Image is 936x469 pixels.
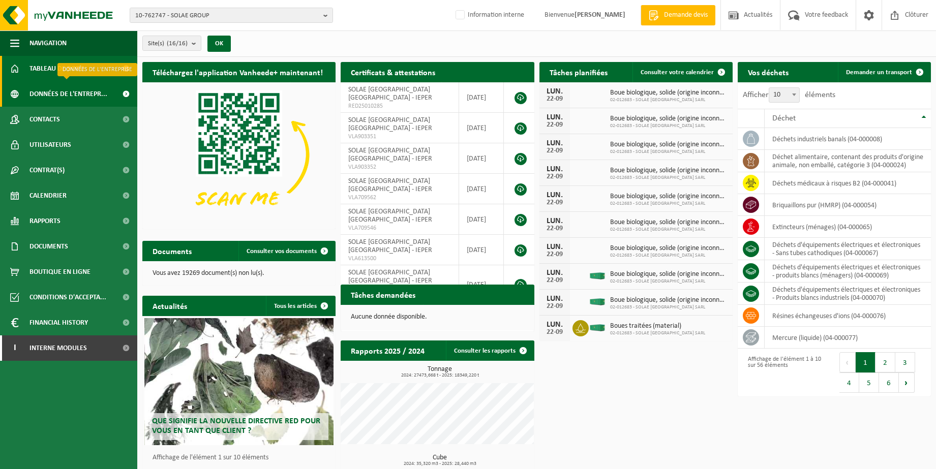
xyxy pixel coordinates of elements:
a: Tous les articles [266,296,335,316]
h3: Cube [346,454,534,466]
div: 22-09 [545,199,565,206]
button: Previous [839,352,856,372]
span: Financial History [29,310,88,335]
p: Affichage de l'élément 1 sur 10 éléments [153,454,330,461]
h2: Certificats & attestations [341,62,445,82]
span: 2024: 35,320 m3 - 2025: 28,440 m3 [346,461,534,466]
span: VLA613500 [348,255,451,263]
span: Documents [29,234,68,259]
p: Vous avez 19269 document(s) non lu(s). [153,270,325,277]
span: Demander un transport [846,69,912,76]
button: 10-762747 - SOLAE GROUP [130,8,333,23]
td: déchets d'équipements électriques et électroniques - produits blancs (ménagers) (04-000069) [765,260,931,283]
button: Next [899,372,915,393]
span: Interne modules [29,335,87,361]
span: Navigation [29,30,67,56]
span: Conditions d'accepta... [29,285,106,310]
h2: Vos déchets [738,62,799,82]
p: Aucune donnée disponible. [351,314,524,321]
span: Que signifie la nouvelle directive RED pour vous en tant que client ? [152,417,320,435]
td: [DATE] [459,82,504,113]
span: 10 [769,87,800,103]
span: Boue biologique, solide (origine inconnue industrie agro-alimentaire ou industri... [610,218,728,227]
span: Boue biologique, solide (origine inconnue industrie agro-alimentaire ou industri... [610,89,728,97]
span: VLA709562 [348,194,451,202]
span: Calendrier [29,183,67,208]
td: extincteurs (ménages) (04-000065) [765,216,931,238]
div: 22-09 [545,303,565,310]
div: LUN. [545,243,565,251]
div: LUN. [545,87,565,96]
span: RED25010285 [348,102,451,110]
span: 02-012683 - SOLAE [GEOGRAPHIC_DATA] SARL [610,253,728,259]
div: 22-09 [545,173,565,180]
td: mercure (liquide) (04-000077) [765,327,931,349]
td: [DATE] [459,235,504,265]
button: 4 [839,372,859,393]
span: Contacts [29,107,60,132]
span: 02-012683 - SOLAE [GEOGRAPHIC_DATA] SARL [610,175,728,181]
span: Boues traitées (material) [610,322,705,330]
td: [DATE] [459,204,504,235]
span: Données de l'entrepr... [29,81,107,107]
span: I [10,335,19,361]
label: Information interne [454,8,524,23]
count: (16/16) [167,40,188,47]
span: 10 [769,88,799,102]
td: [DATE] [459,265,504,304]
span: SOLAE [GEOGRAPHIC_DATA] [GEOGRAPHIC_DATA] - IEPER [348,238,432,254]
span: 2024: 27473,668 t - 2025: 18349,220 t [346,373,534,378]
span: Boue biologique, solide (origine inconnue industrie agro-alimentaire ou industri... [610,167,728,175]
span: Rapports [29,208,61,234]
span: 02-012683 - SOLAE [GEOGRAPHIC_DATA] SARL [610,278,728,285]
a: Consulter vos documents [238,241,335,261]
a: Demander un transport [838,62,930,82]
td: déchet alimentaire, contenant des produits d'origine animale, non emballé, catégorie 3 (04-000024) [765,150,931,172]
span: 02-012683 - SOLAE [GEOGRAPHIC_DATA] SARL [610,227,728,233]
span: Boue biologique, solide (origine inconnue industrie agro-alimentaire ou industri... [610,296,728,304]
span: Demande devis [661,10,710,20]
td: Résines échangeuses d'ions (04-000076) [765,305,931,327]
h2: Rapports 2025 / 2024 [341,340,435,360]
button: Site(s)(16/16) [142,36,201,51]
td: briquaillons pur (HMRP) (04-000054) [765,194,931,216]
h3: Tonnage [346,366,534,378]
span: Utilisateurs [29,132,71,158]
span: 02-012683 - SOLAE [GEOGRAPHIC_DATA] SARL [610,149,728,155]
div: LUN. [545,191,565,199]
span: Boue biologique, solide (origine inconnue industrie agro-alimentaire ou industri... [610,115,728,123]
span: Boue biologique, solide (origine inconnue industrie agro-alimentaire ou industri... [610,244,728,253]
a: Que signifie la nouvelle directive RED pour vous en tant que client ? [144,318,334,445]
strong: [PERSON_NAME] [575,11,625,19]
img: HK-XC-30-GN-00 [589,297,606,306]
div: LUN. [545,165,565,173]
span: 02-012683 - SOLAE [GEOGRAPHIC_DATA] SARL [610,201,728,207]
div: 22-09 [545,147,565,154]
span: VLA709546 [348,224,451,232]
button: 2 [875,352,895,372]
span: 02-012683 - SOLAE [GEOGRAPHIC_DATA] SARL [610,304,728,310]
div: LUN. [545,269,565,277]
span: Déchet [772,114,796,122]
span: SOLAE [GEOGRAPHIC_DATA] [GEOGRAPHIC_DATA] - IEPER [348,116,432,132]
img: HK-XC-30-GN-00 [589,323,606,332]
span: VLA903351 [348,133,451,141]
td: [DATE] [459,143,504,174]
h2: Documents [142,241,202,261]
h2: Téléchargez l'application Vanheede+ maintenant! [142,62,333,82]
button: OK [207,36,231,52]
td: [DATE] [459,113,504,143]
div: 22-09 [545,277,565,284]
span: Consulter vos documents [247,248,317,255]
span: Boue biologique, solide (origine inconnue industrie agro-alimentaire ou industri... [610,270,728,278]
div: 22-09 [545,329,565,336]
img: Download de VHEPlus App [142,82,336,227]
td: [DATE] [459,174,504,204]
span: VLA903352 [348,163,451,171]
div: LUN. [545,321,565,329]
span: Consulter votre calendrier [641,69,714,76]
div: 22-09 [545,96,565,103]
div: LUN. [545,217,565,225]
a: Demande devis [641,5,715,25]
span: 10-762747 - SOLAE GROUP [135,8,319,23]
